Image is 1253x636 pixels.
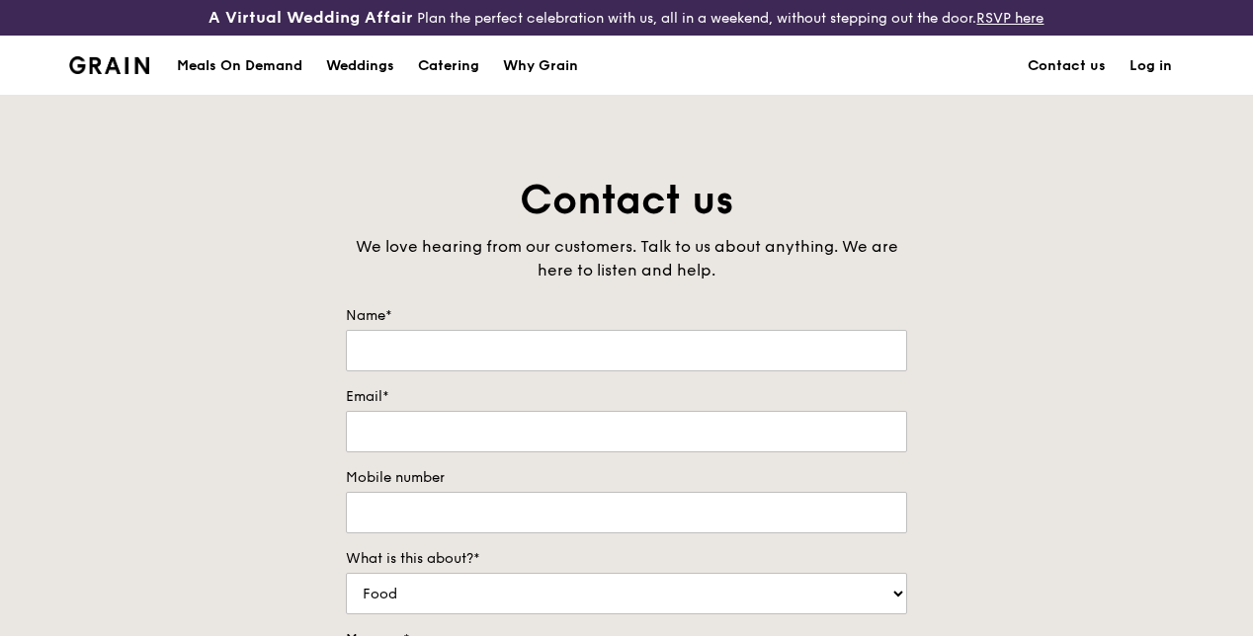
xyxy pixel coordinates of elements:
[346,235,907,282] div: We love hearing from our customers. Talk to us about anything. We are here to listen and help.
[503,37,578,96] div: Why Grain
[209,8,413,28] h3: A Virtual Wedding Affair
[177,37,302,96] div: Meals On Demand
[69,35,149,94] a: GrainGrain
[976,10,1044,27] a: RSVP here
[346,174,907,227] h1: Contact us
[1016,37,1118,96] a: Contact us
[346,468,907,488] label: Mobile number
[346,306,907,326] label: Name*
[1118,37,1184,96] a: Log in
[346,387,907,407] label: Email*
[314,37,406,96] a: Weddings
[346,549,907,569] label: What is this about?*
[418,37,479,96] div: Catering
[406,37,491,96] a: Catering
[491,37,590,96] a: Why Grain
[326,37,394,96] div: Weddings
[69,56,149,74] img: Grain
[209,8,1044,28] div: Plan the perfect celebration with us, all in a weekend, without stepping out the door.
